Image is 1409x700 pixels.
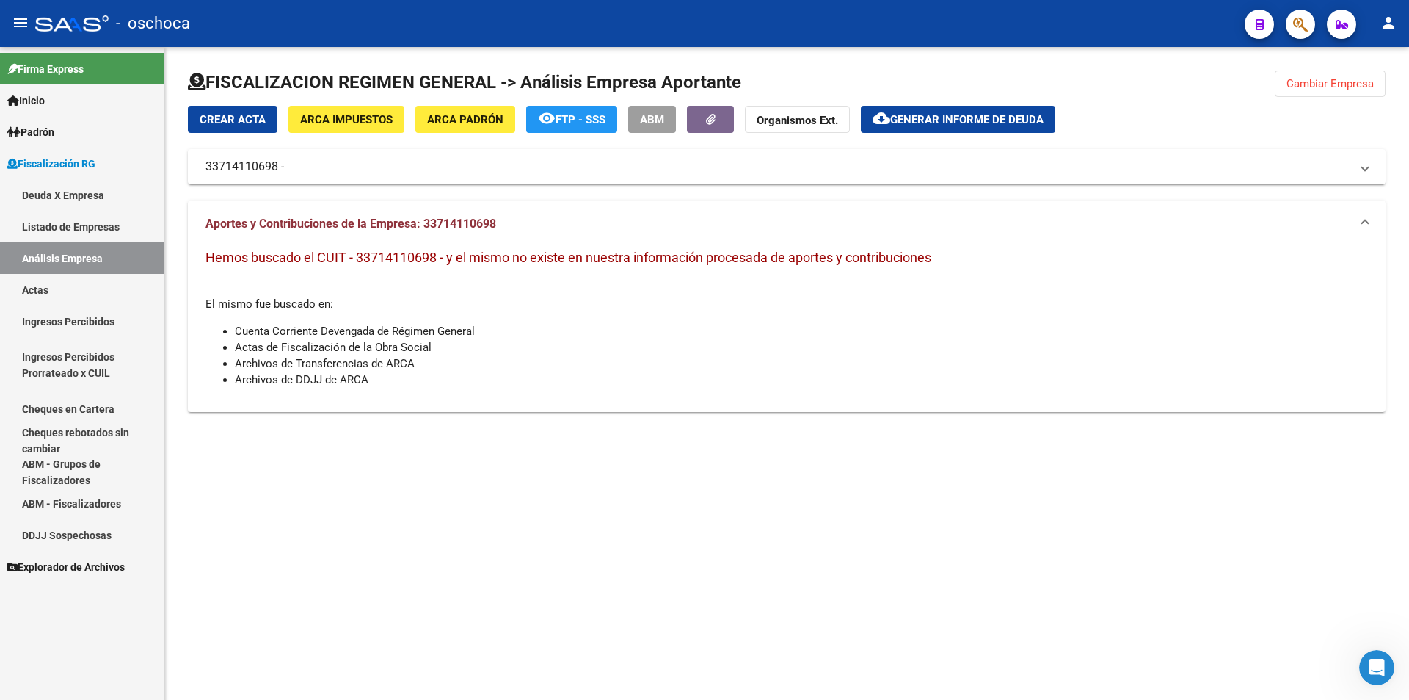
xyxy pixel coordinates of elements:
mat-icon: menu [12,14,29,32]
h1: FISCALIZACION REGIMEN GENERAL -> Análisis Empresa Aportante [188,71,741,94]
span: Inicio [7,93,45,109]
mat-panel-title: 33714110698 - [205,159,1350,175]
button: ABM [628,106,676,133]
button: ARCA Padrón [415,106,515,133]
span: FTP - SSS [556,113,605,126]
span: Crear Acta [200,113,266,126]
li: Archivos de DDJJ de ARCA [235,372,1368,388]
mat-icon: person [1380,14,1397,32]
li: Archivos de Transferencias de ARCA [235,356,1368,372]
span: ABM [640,113,664,126]
button: Organismos Ext. [745,106,850,133]
span: Generar informe de deuda [890,113,1044,126]
span: Hemos buscado el CUIT - 33714110698 - y el mismo no existe en nuestra información procesada de ap... [205,250,931,265]
button: Crear Acta [188,106,277,133]
span: Cambiar Empresa [1286,77,1374,90]
button: Cambiar Empresa [1275,71,1386,97]
mat-expansion-panel-header: Aportes y Contribuciones de la Empresa: 33714110698 [188,201,1386,248]
button: Generar informe de deuda [861,106,1055,133]
mat-expansion-panel-header: 33714110698 - [188,149,1386,184]
mat-icon: remove_red_eye [538,109,556,127]
iframe: Intercom live chat [1359,650,1394,685]
span: Firma Express [7,61,84,77]
div: Aportes y Contribuciones de la Empresa: 33714110698 [188,248,1386,412]
div: El mismo fue buscado en: [205,248,1368,388]
li: Cuenta Corriente Devengada de Régimen General [235,323,1368,339]
span: Fiscalización RG [7,156,95,172]
strong: Organismos Ext. [757,114,838,127]
span: Padrón [7,124,54,140]
span: ARCA Padrón [427,113,503,126]
span: ARCA Impuestos [300,113,393,126]
button: FTP - SSS [526,106,617,133]
span: - oschoca [116,7,190,40]
button: ARCA Impuestos [288,106,404,133]
li: Actas de Fiscalización de la Obra Social [235,339,1368,356]
mat-icon: cloud_download [873,109,890,127]
span: Explorador de Archivos [7,559,125,575]
span: Aportes y Contribuciones de la Empresa: 33714110698 [205,217,496,231]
